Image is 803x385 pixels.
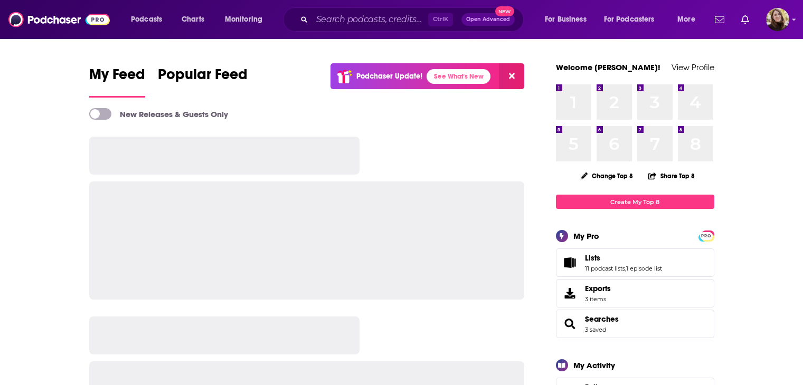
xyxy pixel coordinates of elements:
[560,255,581,270] a: Lists
[585,314,619,324] a: Searches
[585,284,611,293] span: Exports
[461,13,515,26] button: Open AdvancedNew
[556,195,714,209] a: Create My Top 8
[556,310,714,338] span: Searches
[537,11,600,28] button: open menu
[556,279,714,307] a: Exports
[585,265,625,272] a: 11 podcast lists
[182,12,204,27] span: Charts
[573,231,599,241] div: My Pro
[585,326,606,333] a: 3 saved
[293,7,534,32] div: Search podcasts, credits, & more...
[175,11,211,28] a: Charts
[312,11,428,28] input: Search podcasts, credits, & more...
[218,11,276,28] button: open menu
[89,108,228,120] a: New Releases & Guests Only
[626,265,662,272] a: 1 episode list
[225,12,262,27] span: Monitoring
[711,11,729,28] a: Show notifications dropdown
[158,65,248,90] span: Popular Feed
[700,232,713,239] a: PRO
[560,316,581,331] a: Searches
[89,65,145,98] a: My Feed
[766,8,789,31] span: Logged in as katiefuchs
[604,12,655,27] span: For Podcasters
[670,11,708,28] button: open menu
[574,169,640,182] button: Change Top 8
[648,166,695,186] button: Share Top 8
[560,286,581,301] span: Exports
[766,8,789,31] img: User Profile
[158,65,248,98] a: Popular Feed
[677,12,695,27] span: More
[556,248,714,277] span: Lists
[573,360,615,370] div: My Activity
[466,17,510,22] span: Open Advanced
[556,62,660,72] a: Welcome [PERSON_NAME]!
[131,12,162,27] span: Podcasts
[672,62,714,72] a: View Profile
[625,265,626,272] span: ,
[89,65,145,90] span: My Feed
[737,11,753,28] a: Show notifications dropdown
[545,12,587,27] span: For Business
[585,295,611,303] span: 3 items
[8,9,110,30] img: Podchaser - Follow, Share and Rate Podcasts
[585,253,662,263] a: Lists
[427,69,490,84] a: See What's New
[766,8,789,31] button: Show profile menu
[585,253,600,263] span: Lists
[597,11,670,28] button: open menu
[124,11,176,28] button: open menu
[495,6,514,16] span: New
[428,13,453,26] span: Ctrl K
[356,72,422,81] p: Podchaser Update!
